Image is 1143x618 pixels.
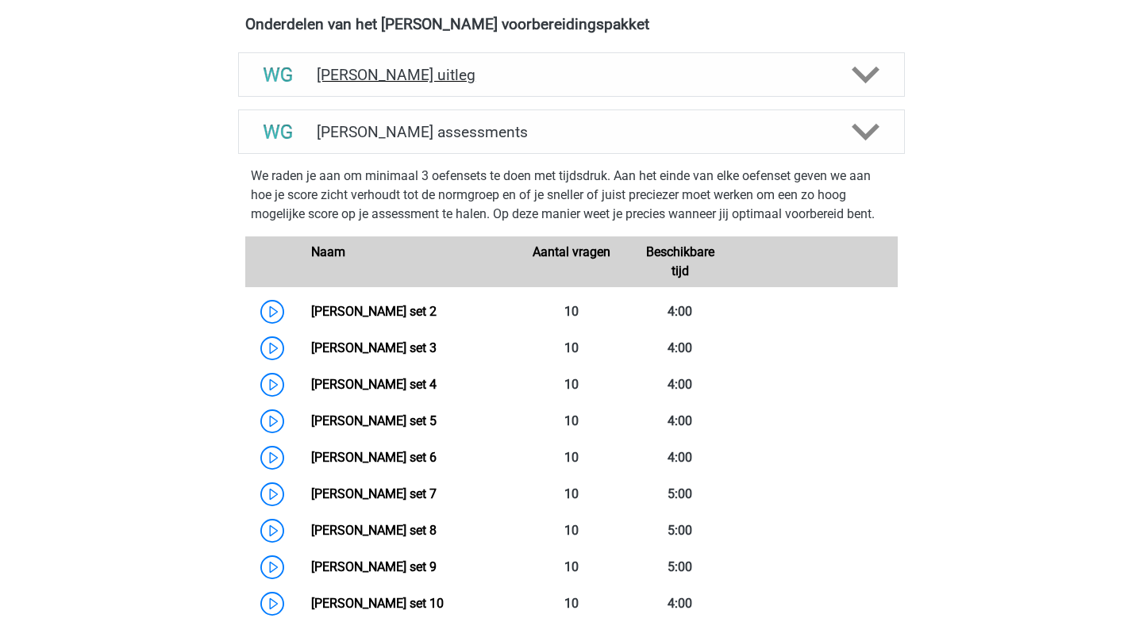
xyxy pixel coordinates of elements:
[245,15,898,33] h4: Onderdelen van het [PERSON_NAME] voorbereidingspakket
[311,340,437,355] a: [PERSON_NAME] set 3
[317,123,826,141] h4: [PERSON_NAME] assessments
[251,167,892,224] p: We raden je aan om minimaal 3 oefensets te doen met tijdsdruk. Aan het einde van elke oefenset ge...
[317,66,826,84] h4: [PERSON_NAME] uitleg
[311,559,437,574] a: [PERSON_NAME] set 9
[258,55,298,95] img: watson glaser uitleg
[232,52,911,97] a: uitleg [PERSON_NAME] uitleg
[311,450,437,465] a: [PERSON_NAME] set 6
[311,304,437,319] a: [PERSON_NAME] set 2
[232,109,911,154] a: assessments [PERSON_NAME] assessments
[311,523,437,538] a: [PERSON_NAME] set 8
[311,486,437,501] a: [PERSON_NAME] set 7
[311,596,444,611] a: [PERSON_NAME] set 10
[625,243,734,281] div: Beschikbare tijd
[258,112,298,152] img: watson glaser assessments
[517,243,625,281] div: Aantal vragen
[299,243,517,281] div: Naam
[311,377,437,392] a: [PERSON_NAME] set 4
[311,413,437,428] a: [PERSON_NAME] set 5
